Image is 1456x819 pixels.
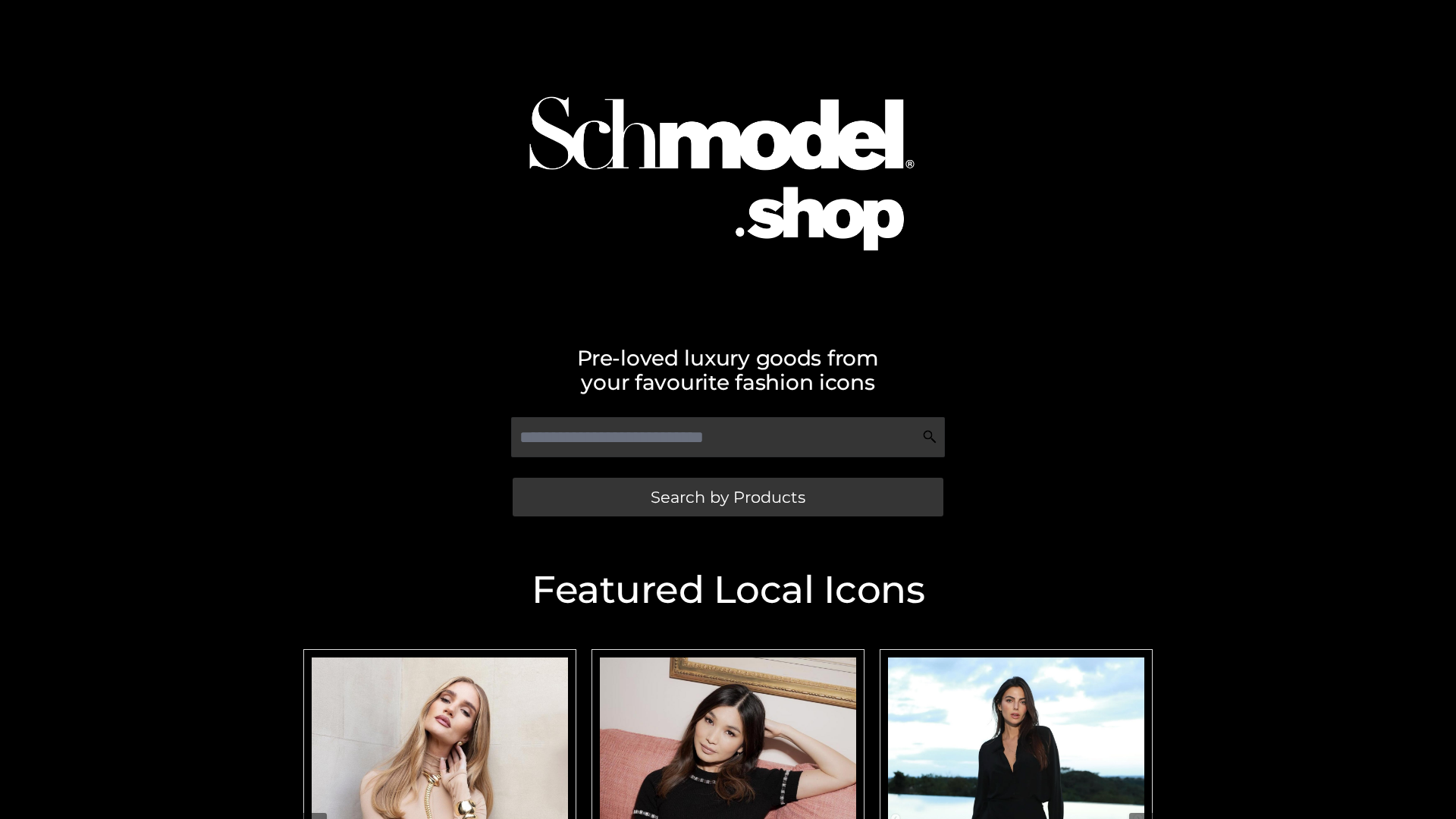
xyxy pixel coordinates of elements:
h2: Featured Local Icons​ [296,571,1160,609]
a: Search by Products [513,478,943,516]
h2: Pre-loved luxury goods from your favourite fashion icons [296,346,1160,394]
img: Search Icon [922,429,937,444]
span: Search by Products [651,489,805,505]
